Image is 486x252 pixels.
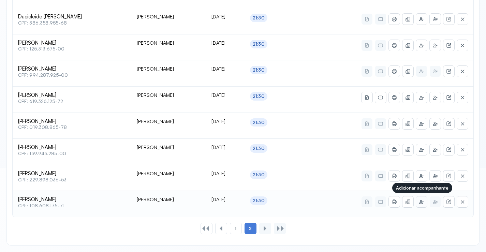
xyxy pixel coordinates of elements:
[211,171,239,177] div: [DATE]
[253,120,265,125] div: 21:30
[18,177,126,183] span: CPF: 229.898.036-53
[18,46,126,52] span: CPF: 125.313.675-00
[211,40,239,46] div: [DATE]
[137,14,201,20] div: [PERSON_NAME]
[253,15,265,21] div: 21:30
[253,93,265,99] div: 21:30
[253,146,265,151] div: 21:30
[18,144,126,151] span: [PERSON_NAME]
[137,92,201,98] div: [PERSON_NAME]
[18,72,126,78] span: CPF: 994.287.925-00
[137,171,201,177] div: [PERSON_NAME]
[18,66,126,72] span: [PERSON_NAME]
[211,66,239,72] div: [DATE]
[18,40,126,46] span: [PERSON_NAME]
[211,14,239,20] div: [DATE]
[137,118,201,124] div: [PERSON_NAME]
[253,172,265,178] div: 21:30
[235,226,236,232] span: 1
[18,124,126,130] span: CPF: 019.308.865-78
[18,171,126,177] span: [PERSON_NAME]
[18,151,126,157] span: CPF: 139.943.285-00
[18,14,126,20] span: Ducicleide [PERSON_NAME]
[211,92,239,98] div: [DATE]
[18,99,126,104] span: CPF: 619.326.125-72
[18,20,126,26] span: CPF: 386.358.955-68
[18,92,126,99] span: [PERSON_NAME]
[253,41,265,47] div: 21:30
[18,196,126,203] span: [PERSON_NAME]
[253,67,265,73] div: 21:30
[18,118,126,125] span: [PERSON_NAME]
[253,198,265,204] div: 21:30
[137,66,201,72] div: [PERSON_NAME]
[18,203,126,209] span: CPF: 108.608.175-71
[211,144,239,150] div: [DATE]
[137,40,201,46] div: [PERSON_NAME]
[211,196,239,203] div: [DATE]
[137,144,201,150] div: [PERSON_NAME]
[211,118,239,124] div: [DATE]
[137,196,201,203] div: [PERSON_NAME]
[249,225,252,232] span: 2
